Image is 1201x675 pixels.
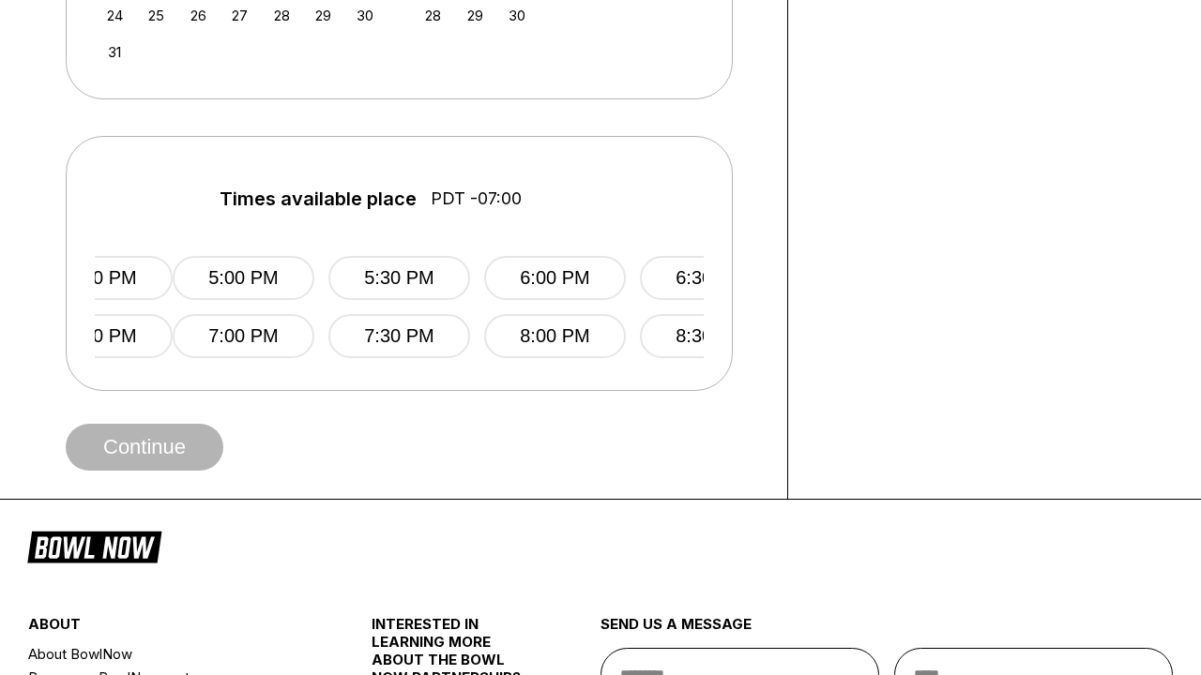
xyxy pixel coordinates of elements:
button: 4:30 PM [31,314,173,358]
button: 5:30 PM [328,256,470,300]
div: Choose Monday, September 29th, 2025 [463,3,488,28]
div: Choose Sunday, September 28th, 2025 [420,3,446,28]
button: 7:30 PM [328,314,470,358]
div: Choose Monday, August 25th, 2025 [144,3,169,28]
div: Choose Sunday, August 24th, 2025 [102,3,128,28]
div: Choose Wednesday, August 27th, 2025 [227,3,252,28]
div: Choose Tuesday, September 30th, 2025 [504,3,529,28]
button: 7:00 PM [173,314,314,358]
div: Choose Tuesday, August 26th, 2025 [186,3,211,28]
button: 5:00 PM [173,256,314,300]
a: About BowlNow [28,642,314,666]
div: about [28,615,314,642]
div: Choose Friday, August 29th, 2025 [311,3,336,28]
button: 8:30 PM [640,314,782,358]
span: Times available place [220,188,417,209]
button: 6:00 PM [484,256,626,300]
button: 2:30 PM [31,256,173,300]
div: Choose Thursday, August 28th, 2025 [269,3,295,28]
button: 8:00 PM [484,314,626,358]
div: Choose Sunday, August 31st, 2025 [102,39,128,65]
div: send us a message [600,615,1173,648]
div: Choose Saturday, August 30th, 2025 [353,3,378,28]
button: 6:30 PM [640,256,782,300]
span: PDT -07:00 [431,188,522,209]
